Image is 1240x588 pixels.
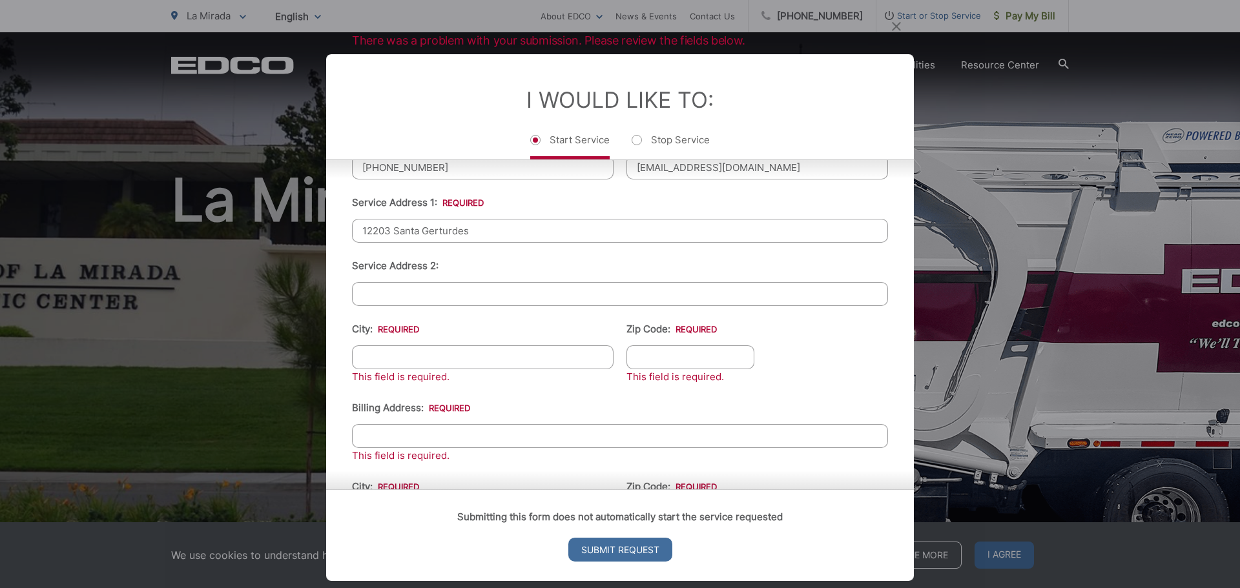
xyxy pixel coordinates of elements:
[632,133,710,159] label: Stop Service
[457,511,783,523] strong: Submitting this form does not automatically start the service requested
[352,323,419,334] label: City:
[352,401,470,413] label: Billing Address:
[352,259,439,271] label: Service Address 2:
[626,369,754,384] div: This field is required.
[352,447,888,463] div: This field is required.
[626,323,717,334] label: Zip Code:
[352,369,614,384] div: This field is required.
[530,133,610,159] label: Start Service
[326,7,914,54] h2: There was a problem with your submission. Please review the fields below.
[568,538,672,562] input: Submit Request
[526,86,714,112] label: I Would Like To:
[352,196,484,208] label: Service Address 1:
